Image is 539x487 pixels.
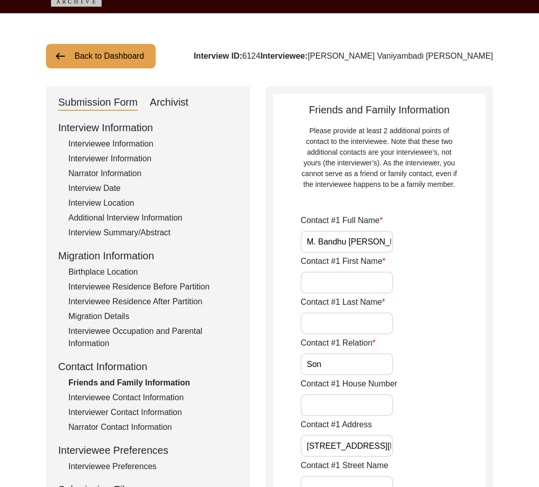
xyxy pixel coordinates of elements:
div: Interview Location [68,197,238,209]
div: Please provide at least 2 additional points of contact to the interviewee. Note that these two ad... [299,126,460,190]
div: Migration Details [68,310,238,323]
div: Interviewee Occupation and Parental Information [68,325,238,350]
div: Archivist [150,94,189,111]
div: Interviewee Information [68,138,238,150]
div: Interviewee Preferences [68,460,238,473]
div: Interview Summary/Abstract [68,227,238,239]
div: 6124 [PERSON_NAME] Vaniyambadi [PERSON_NAME] [193,50,493,62]
label: Contact #1 Last Name [301,296,385,308]
div: Interviewer Information [68,153,238,165]
div: Interview Information [58,120,238,135]
label: Contact #1 Full Name [301,214,383,227]
label: Contact #1 Street Name [301,459,388,472]
div: Narrator Contact Information [68,421,238,433]
div: Interviewee Preferences [58,443,238,458]
div: Submission Form [58,94,138,111]
button: Back to Dashboard [46,44,156,68]
div: Additional Interview Information [68,212,238,224]
label: Contact #1 First Name [301,255,385,267]
b: Interviewee: [260,52,307,60]
div: Interview Date [68,182,238,194]
div: Interviewee Contact Information [68,392,238,404]
div: Friends and Family Information [68,377,238,389]
label: Contact #1 Address [301,419,372,431]
label: Contact #1 Relation [301,337,376,349]
div: Interviewee Residence After Partition [68,296,238,308]
div: Migration Information [58,248,238,263]
b: Interview ID: [193,52,242,60]
div: Friends and Family Information [273,102,485,190]
label: Contact #1 House Number [301,378,397,390]
div: Contact Information [58,359,238,374]
div: Birthplace Location [68,266,238,278]
div: Interviewee Residence Before Partition [68,281,238,293]
div: Interviewer Contact Information [68,406,238,419]
div: Narrator Information [68,167,238,180]
img: arrow-left.png [54,50,66,62]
